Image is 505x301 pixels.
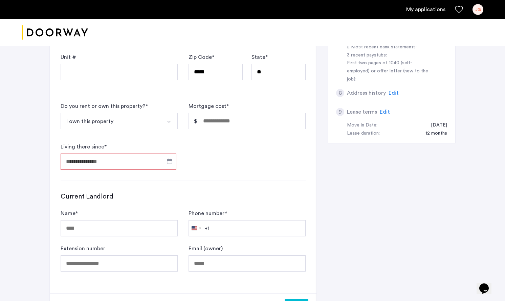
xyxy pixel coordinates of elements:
[455,5,463,14] a: Favorites
[419,130,447,138] div: 12 months
[189,221,210,236] button: Selected country
[406,5,445,14] a: My application
[477,274,498,294] iframe: chat widget
[380,109,390,115] span: Edit
[189,102,229,110] label: Mortgage cost *
[389,90,399,96] span: Edit
[61,192,306,201] h3: Current Landlord
[204,224,210,232] div: +1
[61,102,148,110] div: Do you rent or own this property? *
[347,43,432,51] div: 2 Most recent bank statements:
[189,245,223,253] label: Email (owner)
[336,108,344,116] div: 9
[424,121,447,130] div: 10/01/2025
[336,89,344,97] div: 8
[61,245,105,253] label: Extension number
[61,143,107,151] label: Living there since *
[61,209,78,217] label: Name *
[22,20,88,45] a: Cazamio logo
[473,4,483,15] div: JG
[251,53,268,61] label: State *
[189,53,214,61] label: Zip Code *
[347,51,432,60] div: 3 recent paystubs:
[189,209,227,217] label: Phone number *
[166,119,172,124] img: arrow
[347,130,380,138] div: Lease duration:
[22,20,88,45] img: logo
[347,89,386,97] h5: Address history
[166,157,174,165] button: Open calendar
[347,121,377,130] div: Move in Date:
[61,53,76,61] label: Unit #
[347,59,432,84] div: First two pages of 1040 (self-employed) or offer letter (new to the job):
[61,113,162,129] button: Select option
[347,108,377,116] h5: Lease terms
[161,113,178,129] button: Select option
